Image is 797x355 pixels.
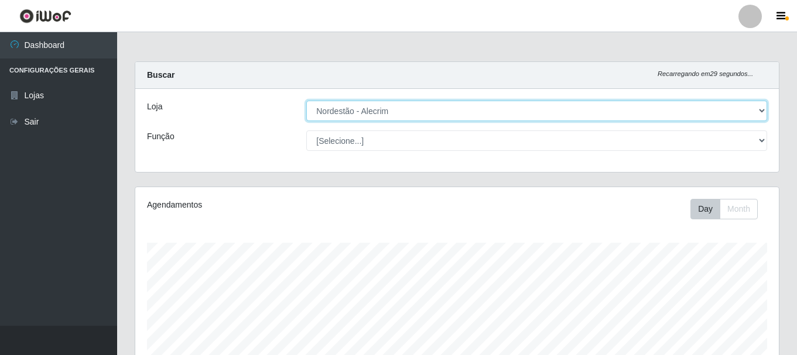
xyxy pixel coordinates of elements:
[658,70,753,77] i: Recarregando em 29 segundos...
[690,199,767,219] div: Toolbar with button groups
[690,199,758,219] div: First group
[720,199,758,219] button: Month
[19,9,71,23] img: CoreUI Logo
[147,199,395,211] div: Agendamentos
[690,199,720,219] button: Day
[147,130,175,143] label: Função
[147,101,162,113] label: Loja
[147,70,175,80] strong: Buscar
